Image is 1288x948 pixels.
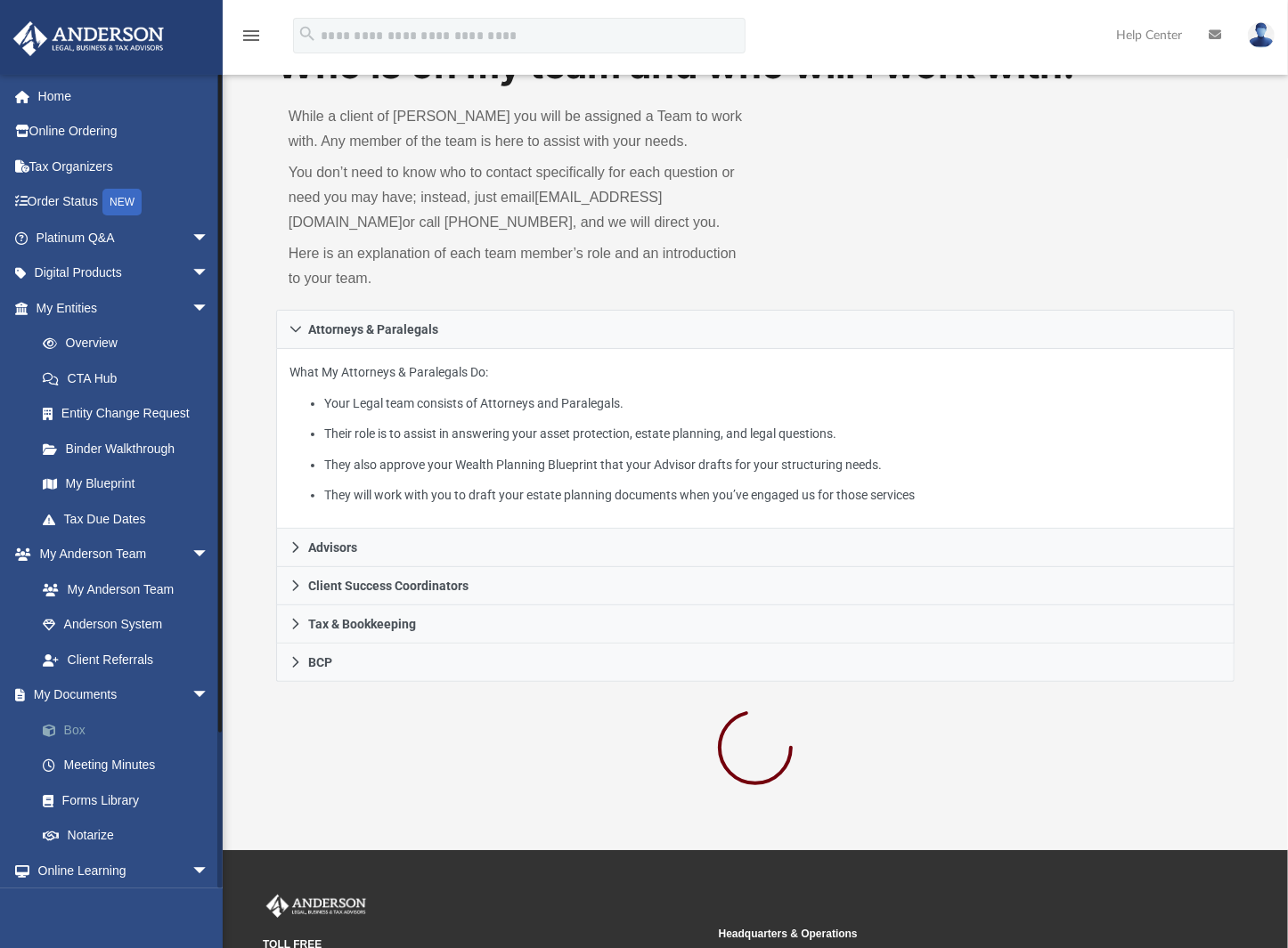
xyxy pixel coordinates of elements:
[324,484,1221,506] li: They will work with you to draft your estate planning documents when you’ve engaged us for those ...
[8,21,169,56] img: Anderson Advisors Platinum Portal
[719,926,1162,942] small: Headquarters & Operations
[308,541,357,554] span: Advisors
[25,782,227,818] a: Forms Library
[1248,22,1275,48] img: User Pic
[12,114,236,150] a: Online Ordering
[324,454,1221,476] li: They also approve your Wealth Planning Blueprint that your Advisor drafts for your structuring ne...
[25,501,236,537] a: Tax Due Dates
[25,607,227,643] a: Anderson System
[25,818,236,854] a: Notarize
[276,644,1235,682] a: BCP
[308,656,332,668] span: BCP
[12,220,236,255] a: Platinum Q&Aarrow_drop_down
[25,326,236,361] a: Overview
[12,853,227,888] a: Online Learningarrow_drop_down
[12,78,236,114] a: Home
[25,748,236,783] a: Meeting Minutes
[324,393,1221,415] li: Your Legal team consists of Attorneys and Paralegals.
[289,361,1221,506] p: What My Attorneys & Paralegals Do:
[276,310,1235,349] a: Attorneys & Paralegals
[276,567,1235,605] a: Client Success Coordinators
[289,160,743,235] p: You don’t need to know who to contact specifically for each question or need you may have; instea...
[276,605,1235,644] a: Tax & Bookkeeping
[289,241,743,291] p: Here is an explanation of each team member’s role and an introduction to your team.
[25,431,236,466] a: Binder Walkthrough
[324,423,1221,445] li: Their role is to assist in answering your asset protection, estate planning, and legal questions.
[25,396,236,432] a: Entity Change Request
[12,537,227,572] a: My Anderson Teamarrow_drop_down
[12,255,236,291] a: Digital Productsarrow_drop_down
[240,34,262,46] a: menu
[12,677,236,713] a: My Documentsarrow_drop_down
[12,149,236,184] a: Tax Organizers
[192,853,227,889] span: arrow_drop_down
[192,255,227,292] span: arrow_drop_down
[12,184,236,221] a: Order StatusNEW
[25,361,236,396] a: CTA Hub
[289,104,743,154] p: While a client of [PERSON_NAME] you will be assigned a Team to work with. Any member of the team ...
[240,25,262,46] i: menu
[25,888,227,924] a: Courses
[298,24,317,44] i: search
[25,712,236,748] a: Box
[25,642,227,677] a: Client Referrals
[192,290,227,327] span: arrow_drop_down
[192,677,227,714] span: arrow_drop_down
[276,349,1235,530] div: Attorneys & Paralegals
[308,618,416,630] span: Tax & Bookkeeping
[276,529,1235,567] a: Advisors
[25,571,218,607] a: My Anderson Team
[102,189,142,215] div: NEW
[25,466,227,502] a: My Blueprint
[263,895,370,918] img: Anderson Advisors Platinum Portal
[12,290,236,326] a: My Entitiesarrow_drop_down
[192,537,227,573] span: arrow_drop_down
[192,220,227,256] span: arrow_drop_down
[289,190,663,230] a: [EMAIL_ADDRESS][DOMAIN_NAME]
[308,579,469,592] span: Client Success Coordinators
[308,323,438,336] span: Attorneys & Paralegals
